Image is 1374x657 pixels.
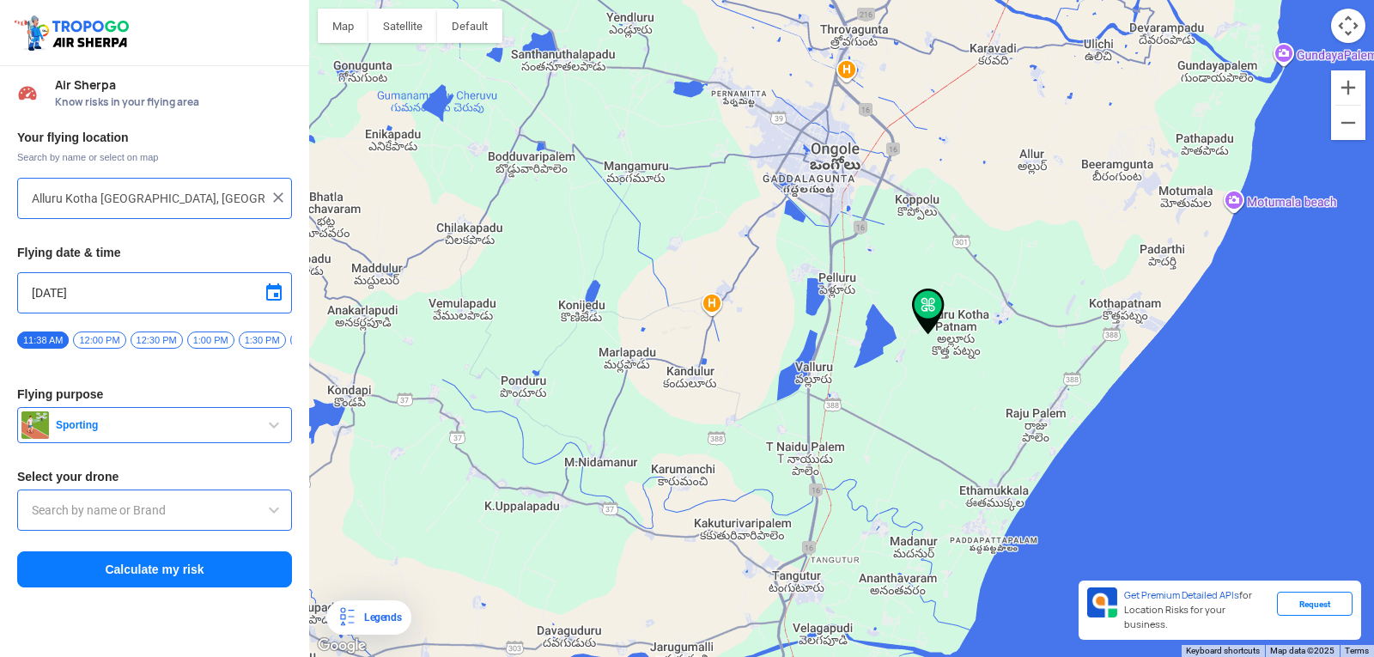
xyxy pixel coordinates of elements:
[17,246,292,259] h3: Flying date & time
[17,551,292,587] button: Calculate my risk
[1124,589,1239,601] span: Get Premium Detailed APIs
[1117,587,1277,633] div: for Location Risks for your business.
[17,82,38,103] img: Risk Scores
[1270,646,1334,655] span: Map data ©2025
[17,332,69,349] span: 11:38 AM
[290,332,337,349] span: 2:00 PM
[1331,9,1365,43] button: Map camera controls
[55,78,292,92] span: Air Sherpa
[32,500,277,520] input: Search by name or Brand
[17,471,292,483] h3: Select your drone
[337,607,357,628] img: Legends
[131,332,183,349] span: 12:30 PM
[17,150,292,164] span: Search by name or select on map
[318,9,368,43] button: Show street map
[187,332,234,349] span: 1:00 PM
[32,188,264,209] input: Search your flying location
[1331,70,1365,105] button: Zoom in
[32,283,277,303] input: Select Date
[49,418,264,432] span: Sporting
[270,189,287,206] img: ic_close.png
[17,407,292,443] button: Sporting
[1331,106,1365,140] button: Zoom out
[313,635,370,657] img: Google
[313,635,370,657] a: Open this area in Google Maps (opens a new window)
[1087,587,1117,617] img: Premium APIs
[239,332,286,349] span: 1:30 PM
[55,95,292,109] span: Know risks in your flying area
[73,332,125,349] span: 12:00 PM
[357,607,401,628] div: Legends
[1277,592,1353,616] div: Request
[21,411,49,439] img: sporting.png
[368,9,437,43] button: Show satellite imagery
[1186,645,1260,657] button: Keyboard shortcuts
[17,388,292,400] h3: Flying purpose
[1345,646,1369,655] a: Terms
[17,131,292,143] h3: Your flying location
[13,13,135,52] img: ic_tgdronemaps.svg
